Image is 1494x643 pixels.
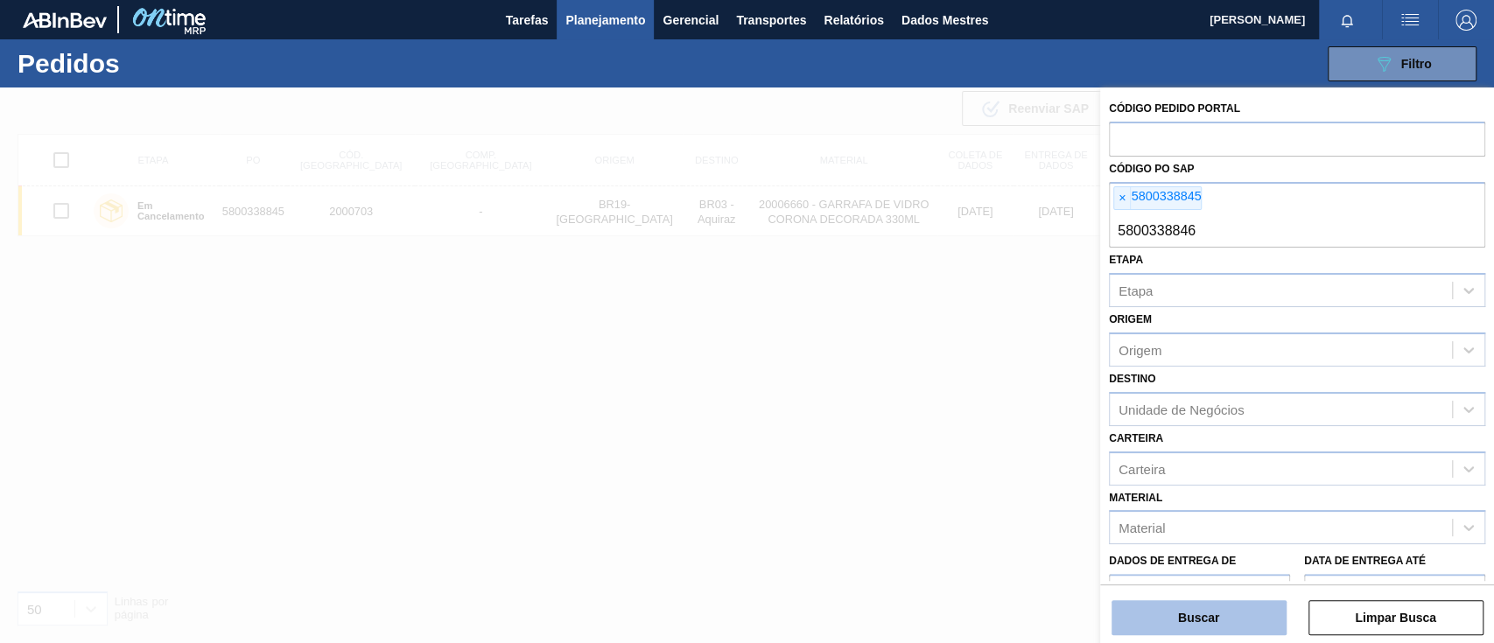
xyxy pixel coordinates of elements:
font: Destino [1109,373,1155,385]
button: Filtro [1328,46,1476,81]
font: Código PO SAP [1109,163,1194,175]
font: Pedidos [18,49,120,78]
font: Data de Entrega até [1304,555,1426,567]
font: Origem [1109,313,1152,325]
font: × [1119,191,1126,205]
font: Etapa [1119,283,1153,298]
font: Dados Mestres [901,13,989,27]
font: Material [1119,521,1165,535]
img: ações do usuário [1399,10,1420,31]
font: Relatórios [824,13,883,27]
font: [PERSON_NAME] [1210,13,1305,26]
font: Planejamento [565,13,645,27]
font: Carteira [1119,461,1165,476]
img: Sair [1455,10,1476,31]
font: Origem [1119,343,1161,358]
font: Transportes [736,13,806,27]
font: Material [1109,492,1162,504]
input: dd/mm/aaaa [1304,574,1485,609]
img: TNhmsLtSVTkK8tSr43FrP2fwEKptu5GPRR3wAAAABJRU5ErkJggg== [23,12,107,28]
font: Filtro [1401,57,1432,71]
font: Gerencial [663,13,719,27]
input: dd/mm/aaaa [1109,574,1290,609]
font: 5800338845 [1131,189,1201,203]
font: Unidade de Negócios [1119,402,1244,416]
font: Tarefas [506,13,549,27]
font: Dados de Entrega de [1109,555,1236,567]
font: Etapa [1109,254,1143,266]
button: Notificações [1319,8,1375,32]
font: Carteira [1109,432,1163,444]
font: Código Pedido Portal [1109,102,1240,115]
